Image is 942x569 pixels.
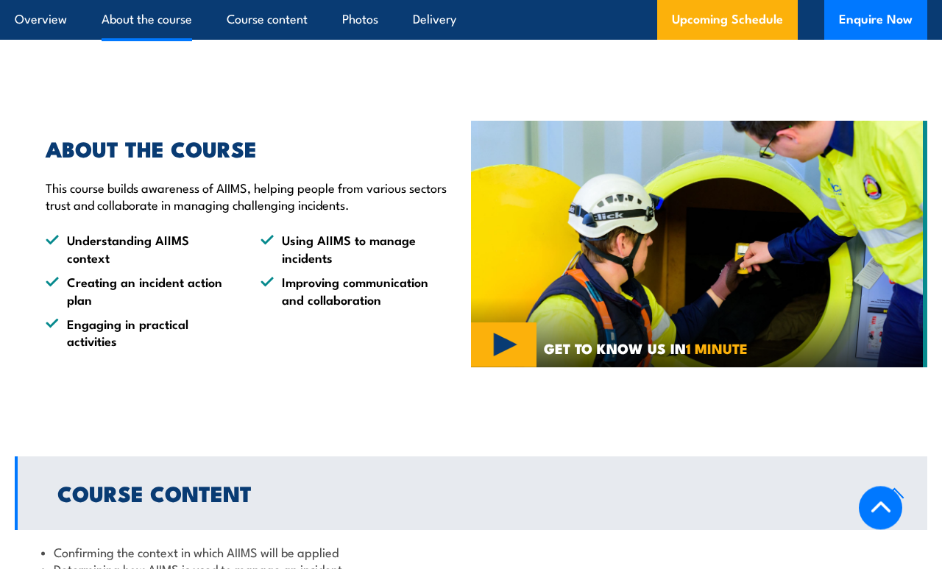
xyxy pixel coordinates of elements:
[46,273,234,308] li: Creating an incident action plan
[46,231,234,266] li: Understanding AIIMS context
[57,483,862,502] h2: Course Content
[544,342,748,355] span: GET TO KNOW US IN
[15,456,927,530] a: Course Content
[41,543,901,560] li: Confirming the context in which AIIMS will be applied
[261,273,449,308] li: Improving communication and collaboration
[46,138,449,158] h2: ABOUT THE COURSE
[46,179,449,213] p: This course builds awareness of AIIMS, helping people from various sectors trust and collaborate ...
[261,231,449,266] li: Using AIIMS to manage incidents
[46,315,234,350] li: Engaging in practical activities
[686,337,748,358] strong: 1 MINUTE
